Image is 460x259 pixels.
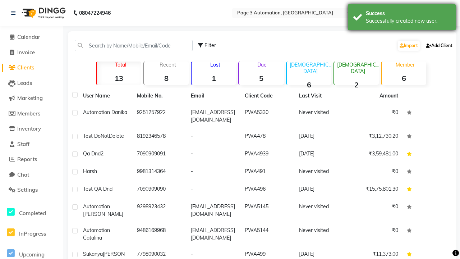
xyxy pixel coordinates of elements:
td: ₹3,12,730.20 [349,128,402,146]
a: Marketing [2,94,61,103]
td: PWA5144 [240,222,294,246]
strong: 5 [239,74,284,83]
div: Success [366,10,450,17]
td: ₹15,75,801.30 [349,181,402,199]
p: Recent [147,62,189,68]
p: [DEMOGRAPHIC_DATA] [290,62,331,74]
th: User Name [79,88,133,104]
a: Add Client [424,41,454,51]
th: Email [187,88,240,104]
span: Members [17,110,40,117]
span: Upcoming [19,251,45,258]
p: Lost [194,62,236,68]
td: [DATE] [295,146,349,163]
p: Member [385,62,426,68]
a: Calendar [2,33,61,41]
td: [EMAIL_ADDRESS][DOMAIN_NAME] [187,199,240,222]
th: Last Visit [295,88,349,104]
span: Test QA Dnd [83,186,112,192]
td: Never visited [295,222,349,246]
td: [EMAIL_ADDRESS][DOMAIN_NAME] [187,104,240,128]
td: ₹0 [349,104,402,128]
a: Inventory [2,125,61,133]
td: 9486169968 [133,222,187,246]
p: Due [240,62,284,68]
td: PWA491 [240,163,294,181]
td: 9981314364 [133,163,187,181]
span: Reports [17,156,37,163]
div: Successfully created new user. [366,17,450,25]
td: PWA5145 [240,199,294,222]
a: Import [398,41,420,51]
span: Automation [PERSON_NAME] [83,203,123,217]
span: Test DoNotDelete [83,133,124,139]
strong: 6 [287,80,331,89]
th: Client Code [240,88,294,104]
span: Clients [17,64,34,71]
td: - [187,146,240,163]
td: - [187,163,240,181]
strong: 2 [334,80,379,89]
td: ₹0 [349,199,402,222]
span: Completed [19,210,46,217]
th: Amount [375,88,402,104]
b: 08047224946 [79,3,111,23]
a: Members [2,110,61,118]
span: Chat [17,171,29,178]
td: 7090909091 [133,146,187,163]
span: Invoice [17,49,35,56]
th: Mobile No. [133,88,187,104]
strong: 1 [192,74,236,83]
td: 7090909090 [133,181,187,199]
td: 9298923432 [133,199,187,222]
td: 8192346578 [133,128,187,146]
td: Never visited [295,163,349,181]
p: [DEMOGRAPHIC_DATA] [337,62,379,74]
td: ₹0 [349,222,402,246]
td: [DATE] [295,128,349,146]
a: Settings [2,186,61,194]
td: PWA496 [240,181,294,199]
span: Staff [17,141,29,147]
td: 9251257922 [133,104,187,128]
td: - [187,181,240,199]
a: Invoice [2,49,61,57]
input: Search by Name/Mobile/Email/Code [75,40,193,51]
span: Marketing [17,95,43,101]
span: Sukanya [83,251,103,257]
span: Qa Dnd2 [83,150,103,157]
p: Total [100,62,141,68]
td: Never visited [295,199,349,222]
span: Automation Catalina [83,227,110,241]
a: Clients [2,64,61,72]
td: PWA478 [240,128,294,146]
img: logo [18,3,68,23]
strong: 13 [97,74,141,83]
td: PWA4939 [240,146,294,163]
span: InProgress [19,230,46,237]
td: [EMAIL_ADDRESS][DOMAIN_NAME] [187,222,240,246]
strong: 8 [144,74,189,83]
td: - [187,128,240,146]
a: Leads [2,79,61,87]
td: ₹3,59,481.00 [349,146,402,163]
span: Filter [204,42,216,49]
a: Staff [2,140,61,149]
span: Settings [17,186,38,193]
span: Calendar [17,33,40,40]
td: [DATE] [295,181,349,199]
strong: 6 [382,74,426,83]
span: Harsh [83,168,97,174]
a: Chat [2,171,61,179]
td: Never visited [295,104,349,128]
span: Automation Danika [83,109,127,115]
span: Inventory [17,125,41,132]
td: PWA5330 [240,104,294,128]
span: Leads [17,79,32,86]
td: ₹0 [349,163,402,181]
a: Reports [2,155,61,164]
